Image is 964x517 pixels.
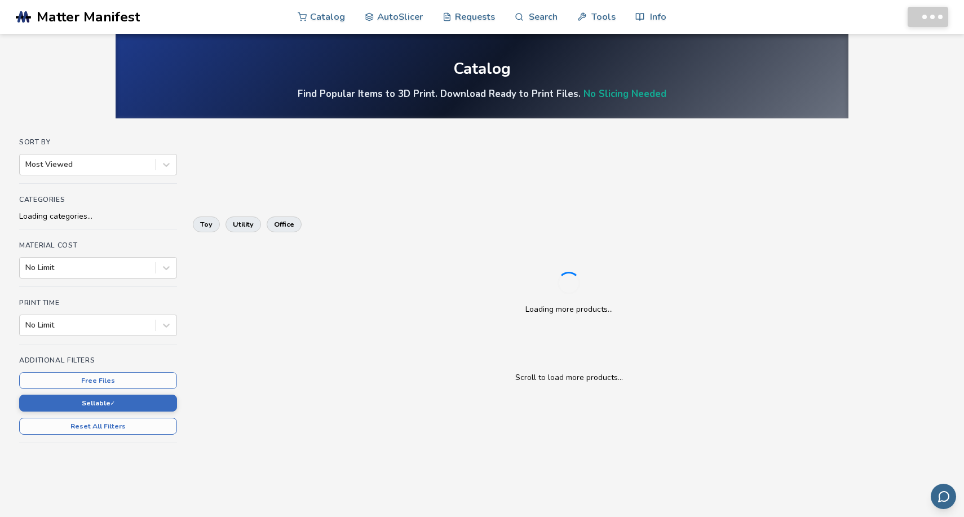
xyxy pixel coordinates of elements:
[19,418,177,435] button: Reset All Filters
[19,212,177,221] div: Loading categories...
[19,372,177,389] button: Free Files
[298,87,666,100] h4: Find Popular Items to 3D Print. Download Ready to Print Files.
[19,395,177,412] button: Sellable✓
[37,9,140,25] span: Matter Manifest
[193,216,220,232] button: toy
[267,216,302,232] button: office
[19,138,177,146] h4: Sort By
[19,356,177,364] h4: Additional Filters
[225,216,261,232] button: utility
[19,196,177,204] h4: Categories
[204,372,934,383] p: Scroll to load more products...
[583,87,666,100] a: No Slicing Needed
[525,303,613,315] p: Loading more products...
[25,160,28,169] input: Most Viewed
[25,263,28,272] input: No Limit
[19,299,177,307] h4: Print Time
[931,484,956,509] button: Send feedback via email
[19,241,177,249] h4: Material Cost
[453,60,511,78] div: Catalog
[25,321,28,330] input: No Limit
